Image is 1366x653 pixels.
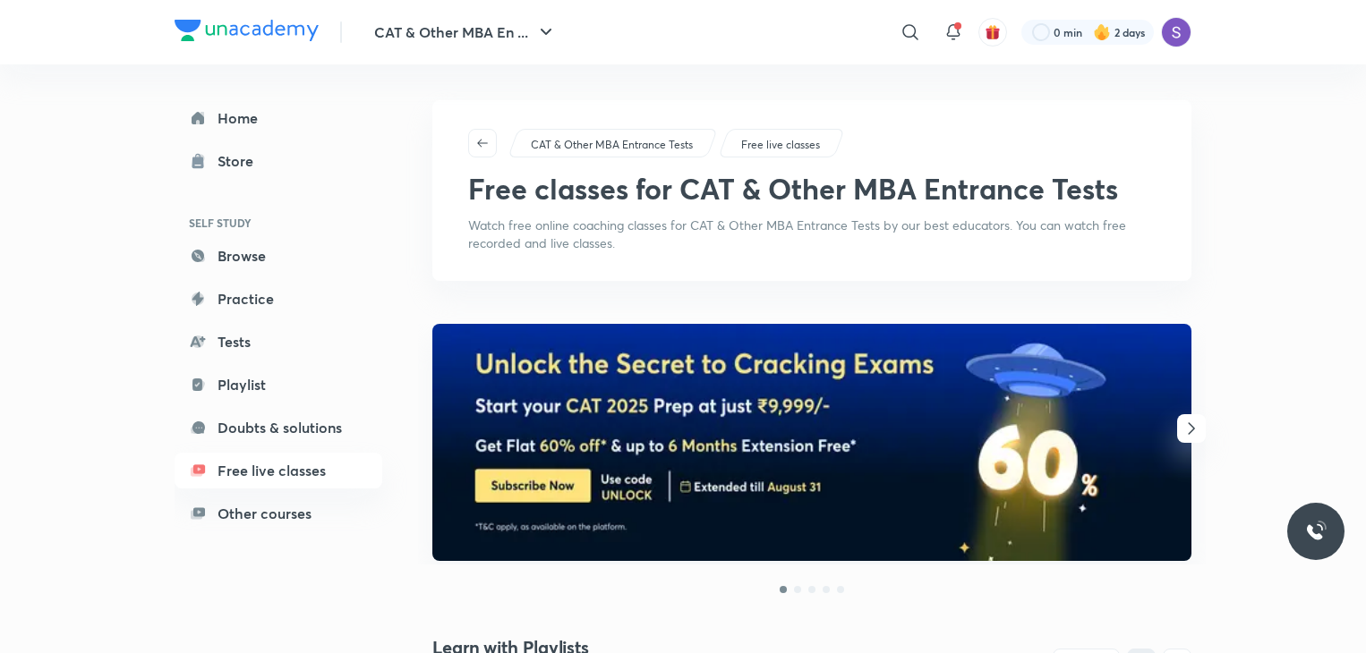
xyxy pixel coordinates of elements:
[985,24,1001,40] img: avatar
[468,172,1118,206] h1: Free classes for CAT & Other MBA Entrance Tests
[738,137,824,153] a: Free live classes
[363,14,568,50] button: CAT & Other MBA En ...
[175,324,382,360] a: Tests
[175,496,382,531] a: Other courses
[1305,521,1327,542] img: ttu
[432,324,1191,564] a: banner
[741,137,820,153] p: Free live classes
[175,100,382,136] a: Home
[978,18,1007,47] button: avatar
[1093,23,1111,41] img: streak
[175,20,319,41] img: Company Logo
[468,216,1156,252] p: Watch free online coaching classes for CAT & Other MBA Entrance Tests by our best educators. You ...
[175,20,319,46] a: Company Logo
[175,143,382,179] a: Store
[175,238,382,274] a: Browse
[528,137,696,153] a: CAT & Other MBA Entrance Tests
[218,150,264,172] div: Store
[175,208,382,238] h6: SELF STUDY
[175,281,382,317] a: Practice
[175,410,382,445] a: Doubts & solutions
[432,324,1191,561] img: banner
[531,137,693,153] p: CAT & Other MBA Entrance Tests
[175,367,382,403] a: Playlist
[175,453,382,488] a: Free live classes
[1161,17,1191,47] img: Sapara Premji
